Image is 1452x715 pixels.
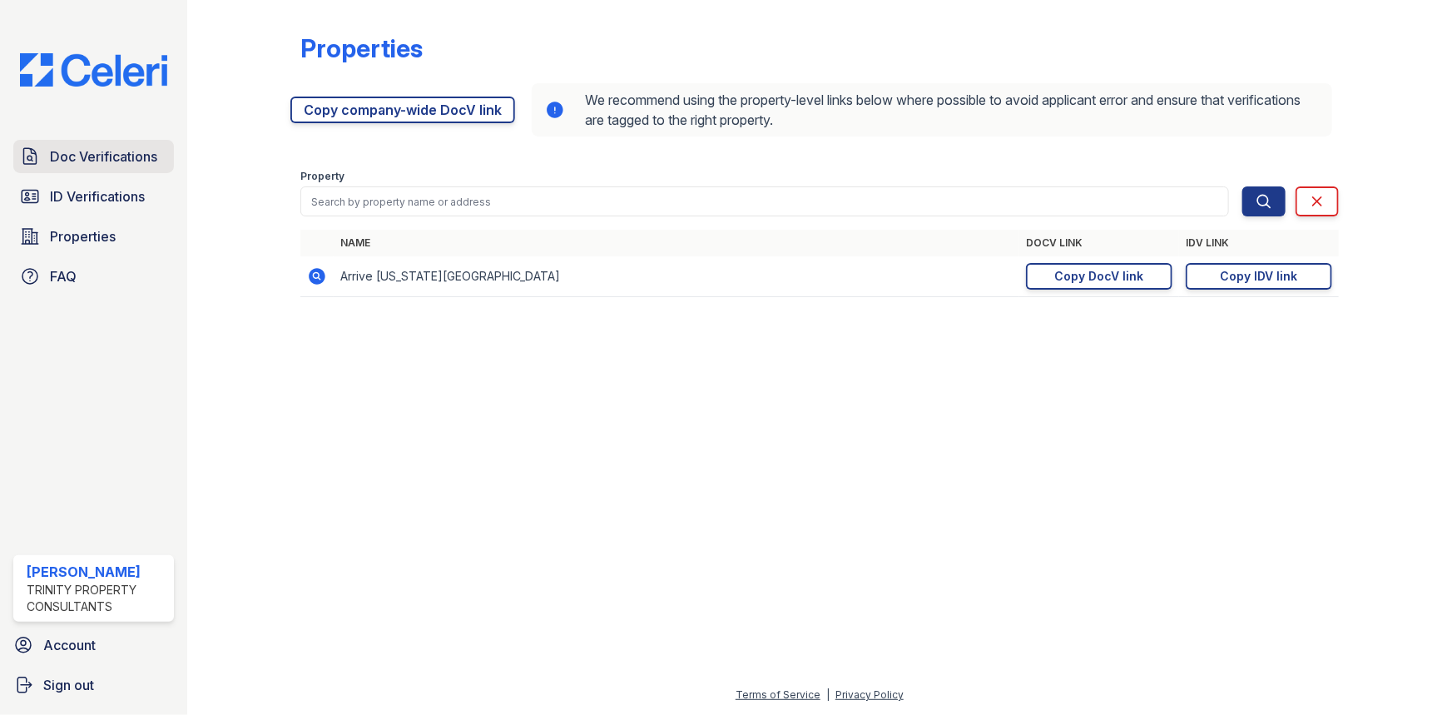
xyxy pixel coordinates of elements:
a: Terms of Service [736,688,820,701]
span: Sign out [43,675,94,695]
a: Account [7,628,181,662]
a: ID Verifications [13,180,174,213]
div: Properties [300,33,423,63]
label: Property [300,170,344,183]
a: Copy DocV link [1026,263,1172,290]
span: Account [43,635,96,655]
span: ID Verifications [50,186,145,206]
a: Properties [13,220,174,253]
th: IDV Link [1179,230,1339,256]
span: FAQ [50,266,77,286]
div: We recommend using the property-level links below where possible to avoid applicant error and ens... [532,83,1332,137]
div: [PERSON_NAME] [27,562,167,582]
th: DocV Link [1019,230,1179,256]
input: Search by property name or address [300,186,1229,216]
a: Privacy Policy [835,688,904,701]
a: Sign out [7,668,181,702]
a: Copy company-wide DocV link [290,97,515,123]
span: Doc Verifications [50,146,157,166]
th: Name [334,230,1019,256]
div: | [826,688,830,701]
div: Copy IDV link [1221,268,1298,285]
div: Copy DocV link [1055,268,1144,285]
a: Doc Verifications [13,140,174,173]
td: Arrive [US_STATE][GEOGRAPHIC_DATA] [334,256,1019,297]
div: Trinity Property Consultants [27,582,167,615]
img: CE_Logo_Blue-a8612792a0a2168367f1c8372b55b34899dd931a85d93a1a3d3e32e68fde9ad4.png [7,53,181,87]
a: Copy IDV link [1186,263,1332,290]
a: FAQ [13,260,174,293]
span: Properties [50,226,116,246]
